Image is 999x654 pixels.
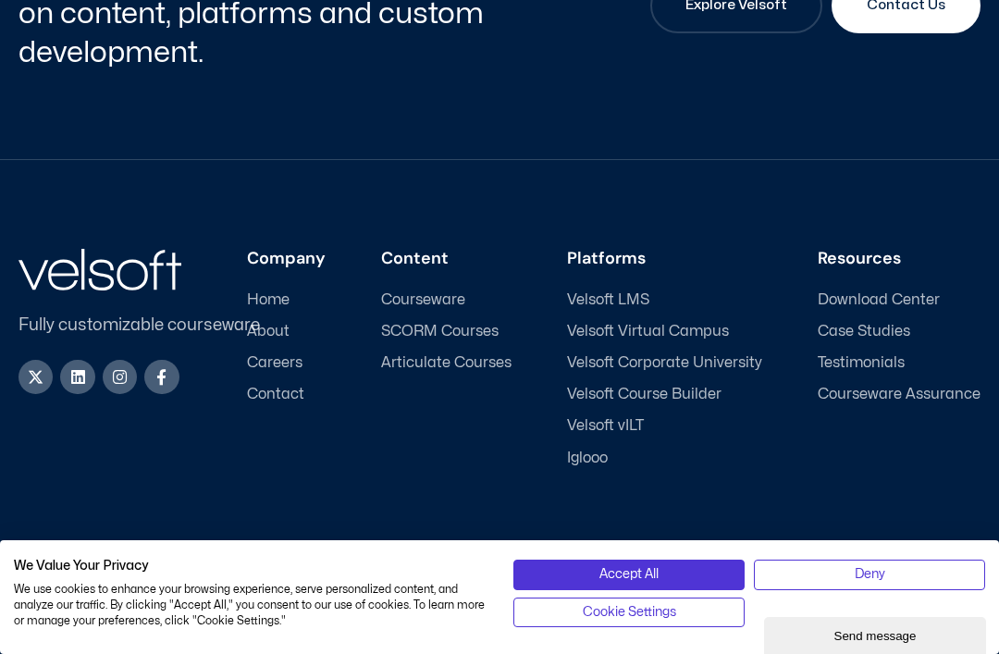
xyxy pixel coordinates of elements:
a: About [247,323,326,340]
a: Home [247,291,326,309]
span: Cookie Settings [583,602,676,623]
button: Accept all cookies [513,560,745,589]
span: Courseware [381,291,465,309]
h3: Platforms [567,249,762,269]
a: Velsoft Corporate University [567,354,762,372]
h2: We Value Your Privacy [14,558,486,574]
h3: Resources [818,249,980,269]
h3: Company [247,249,326,269]
a: Articulate Courses [381,354,512,372]
span: Testimonials [818,354,905,372]
iframe: chat widget [764,613,990,654]
span: Home [247,291,290,309]
button: Adjust cookie preferences [513,598,745,627]
a: Velsoft vILT [567,417,762,435]
span: About [247,323,290,340]
span: Iglooo [567,450,608,467]
a: Case Studies [818,323,980,340]
a: Testimonials [818,354,980,372]
button: Deny all cookies [754,560,985,589]
span: Velsoft Course Builder [567,386,721,403]
span: Contact [247,386,304,403]
h3: Content [381,249,512,269]
p: We use cookies to enhance your browsing experience, serve personalized content, and analyze our t... [14,583,486,629]
a: Iglooo [567,450,762,467]
a: Download Center [818,291,980,309]
span: SCORM Courses [381,323,499,340]
span: Case Studies [818,323,910,340]
span: Accept All [599,564,659,585]
span: Download Center [818,291,940,309]
span: Velsoft vILT [567,417,644,435]
span: Careers [247,354,302,372]
a: SCORM Courses [381,323,512,340]
a: Careers [247,354,326,372]
a: Velsoft Virtual Campus [567,323,762,340]
span: Velsoft Virtual Campus [567,323,729,340]
span: Deny [855,564,885,585]
p: Fully customizable courseware [18,313,290,338]
a: Contact [247,386,326,403]
a: Velsoft Course Builder [567,386,762,403]
a: Courseware Assurance [818,386,980,403]
span: Velsoft LMS [567,291,649,309]
a: Courseware [381,291,512,309]
a: Velsoft LMS [567,291,762,309]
